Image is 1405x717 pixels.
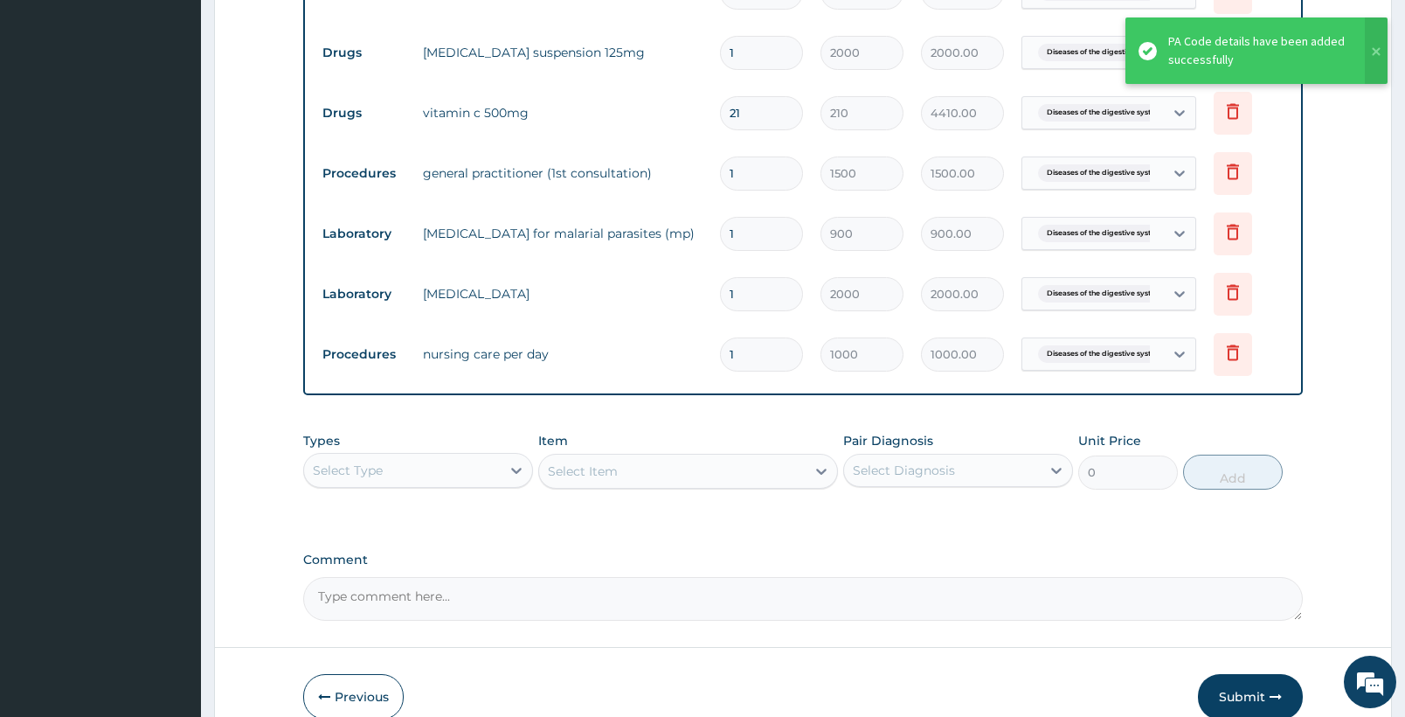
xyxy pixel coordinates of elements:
button: Add [1183,455,1283,490]
td: general practitioner (1st consultation) [414,156,711,191]
td: [MEDICAL_DATA] [414,276,711,311]
td: [MEDICAL_DATA] suspension 125mg [414,35,711,70]
td: nursing care per day [414,337,711,372]
img: d_794563401_company_1708531726252_794563401 [32,87,71,131]
td: Procedures [314,157,414,190]
span: We're online! [101,220,241,397]
span: Diseases of the digestive syst... [1038,285,1165,303]
span: Diseases of the digestive syst... [1038,345,1165,363]
div: Select Type [313,462,383,479]
label: Types [303,434,340,449]
span: Diseases of the digestive syst... [1038,164,1165,182]
span: Diseases of the digestive syst... [1038,225,1165,242]
div: PA Code details have been added successfully [1168,32,1348,69]
div: Minimize live chat window [287,9,329,51]
td: Drugs [314,37,414,69]
td: Drugs [314,97,414,129]
span: Diseases of the digestive syst... [1038,104,1165,122]
td: [MEDICAL_DATA] for malarial parasites (mp) [414,216,711,251]
label: Unit Price [1078,432,1141,449]
td: Laboratory [314,218,414,250]
td: Procedures [314,338,414,371]
td: vitamin c 500mg [414,95,711,130]
td: Laboratory [314,278,414,310]
textarea: Type your message and hit 'Enter' [9,477,333,539]
div: Select Diagnosis [853,462,955,479]
label: Comment [303,553,1303,567]
span: Diseases of the digestive syst... [1038,44,1165,61]
label: Pair Diagnosis [843,432,933,449]
label: Item [538,432,568,449]
div: Chat with us now [91,98,294,121]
